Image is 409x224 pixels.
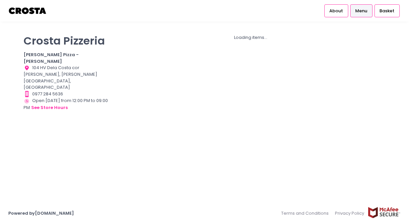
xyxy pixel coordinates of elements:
[281,207,332,220] a: Terms and Conditions
[379,8,394,14] span: Basket
[329,8,343,14] span: About
[332,207,368,220] a: Privacy Policy
[355,8,367,14] span: Menu
[8,5,47,17] img: logo
[24,97,108,111] div: Open [DATE] from 12:00 PM to 09:00 PM
[350,4,372,17] a: Menu
[116,34,385,41] div: Loading items...
[368,207,401,218] img: mcafee-secure
[24,34,108,47] p: Crosta Pizzeria
[324,4,348,17] a: About
[24,64,108,91] div: 104 HV Dela Costa cor [PERSON_NAME], [PERSON_NAME][GEOGRAPHIC_DATA], [GEOGRAPHIC_DATA]
[24,52,79,64] b: [PERSON_NAME] Pizza - [PERSON_NAME]
[8,210,74,216] a: Powered by[DOMAIN_NAME]
[24,91,108,97] div: 0977 284 5636
[31,104,68,111] button: see store hours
